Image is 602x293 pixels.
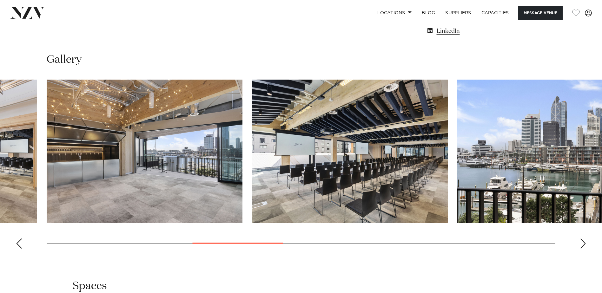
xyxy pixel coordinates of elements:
a: Locations [372,6,417,20]
a: LinkedIn [426,27,530,36]
swiper-slide: 6 / 14 [252,80,448,223]
a: BLOG [417,6,440,20]
a: Capacities [476,6,514,20]
button: Message Venue [518,6,563,20]
img: nzv-logo.png [10,7,45,18]
a: SUPPLIERS [440,6,476,20]
swiper-slide: 5 / 14 [47,80,242,223]
h2: Gallery [47,53,82,67]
